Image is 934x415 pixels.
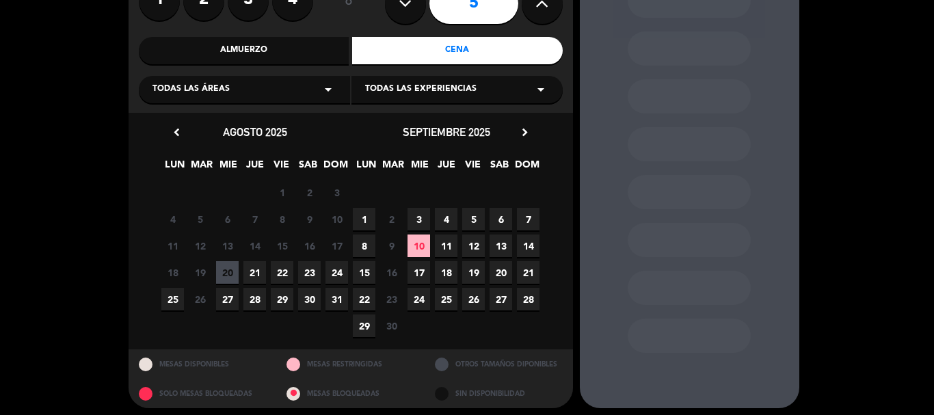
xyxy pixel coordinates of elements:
[129,349,277,379] div: MESAS DISPONIBLES
[271,208,293,230] span: 8
[276,379,425,408] div: MESAS BLOQUEADAS
[488,157,511,179] span: SAB
[515,157,537,179] span: DOM
[462,157,484,179] span: VIE
[271,235,293,257] span: 15
[217,157,239,179] span: MIE
[325,181,348,204] span: 3
[365,83,477,96] span: Todas las experiencias
[216,261,239,284] span: 20
[435,157,457,179] span: JUE
[189,208,211,230] span: 5
[297,157,319,179] span: SAB
[189,288,211,310] span: 26
[243,288,266,310] span: 28
[223,125,287,139] span: agosto 2025
[298,181,321,204] span: 2
[139,37,349,64] div: Almuerzo
[425,349,573,379] div: OTROS TAMAÑOS DIPONIBLES
[490,208,512,230] span: 6
[298,261,321,284] span: 23
[425,379,573,408] div: SIN DISPONIBILIDAD
[380,235,403,257] span: 9
[189,261,211,284] span: 19
[380,314,403,337] span: 30
[380,261,403,284] span: 16
[325,288,348,310] span: 31
[320,81,336,98] i: arrow_drop_down
[353,235,375,257] span: 8
[490,235,512,257] span: 13
[243,208,266,230] span: 7
[435,235,457,257] span: 11
[462,261,485,284] span: 19
[435,208,457,230] span: 4
[216,288,239,310] span: 27
[298,235,321,257] span: 16
[408,261,430,284] span: 17
[271,261,293,284] span: 22
[352,37,563,64] div: Cena
[161,288,184,310] span: 25
[129,379,277,408] div: SOLO MESAS BLOQUEADAS
[533,81,549,98] i: arrow_drop_down
[408,208,430,230] span: 3
[243,235,266,257] span: 14
[353,208,375,230] span: 1
[298,208,321,230] span: 9
[243,261,266,284] span: 21
[408,288,430,310] span: 24
[271,181,293,204] span: 1
[382,157,404,179] span: MAR
[190,157,213,179] span: MAR
[216,235,239,257] span: 13
[325,235,348,257] span: 17
[517,288,539,310] span: 28
[189,235,211,257] span: 12
[490,261,512,284] span: 20
[462,288,485,310] span: 26
[517,208,539,230] span: 7
[353,261,375,284] span: 15
[161,261,184,284] span: 18
[298,288,321,310] span: 30
[325,208,348,230] span: 10
[163,157,186,179] span: LUN
[380,288,403,310] span: 23
[353,288,375,310] span: 22
[408,157,431,179] span: MIE
[270,157,293,179] span: VIE
[216,208,239,230] span: 6
[161,208,184,230] span: 4
[355,157,377,179] span: LUN
[435,261,457,284] span: 18
[152,83,230,96] span: Todas las áreas
[325,261,348,284] span: 24
[353,314,375,337] span: 29
[490,288,512,310] span: 27
[170,125,184,139] i: chevron_left
[403,125,490,139] span: septiembre 2025
[462,235,485,257] span: 12
[408,235,430,257] span: 10
[462,208,485,230] span: 5
[271,288,293,310] span: 29
[518,125,532,139] i: chevron_right
[517,235,539,257] span: 14
[435,288,457,310] span: 25
[161,235,184,257] span: 11
[380,208,403,230] span: 2
[243,157,266,179] span: JUE
[323,157,346,179] span: DOM
[276,349,425,379] div: MESAS RESTRINGIDAS
[517,261,539,284] span: 21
